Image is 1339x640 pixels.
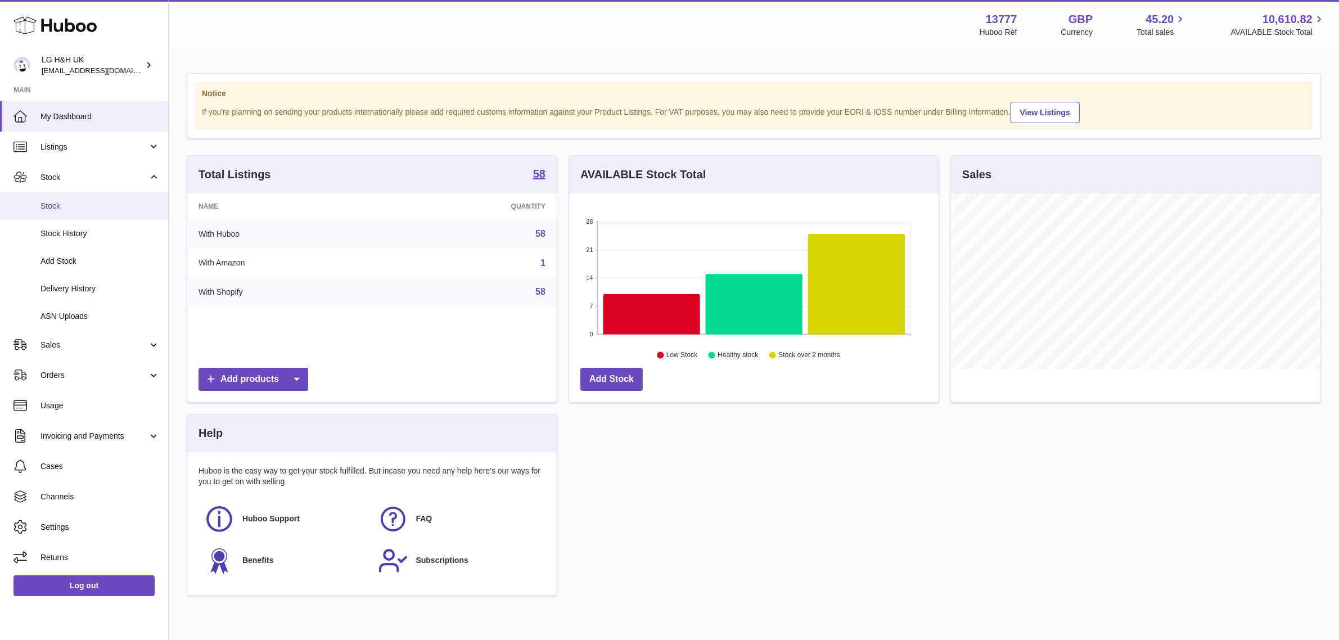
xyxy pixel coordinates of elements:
[42,55,143,76] div: LG H&H UK
[580,368,643,391] a: Add Stock
[40,370,148,381] span: Orders
[199,167,271,182] h3: Total Listings
[187,249,390,278] td: With Amazon
[40,283,160,294] span: Delivery History
[199,368,308,391] a: Add products
[586,218,593,225] text: 28
[40,492,160,502] span: Channels
[40,201,160,211] span: Stock
[242,555,273,566] span: Benefits
[40,111,160,122] span: My Dashboard
[202,88,1306,99] strong: Notice
[535,287,545,296] a: 58
[199,426,223,441] h3: Help
[40,552,160,563] span: Returns
[202,100,1306,123] div: If you're planning on sending your products internationally please add required customs informati...
[962,167,991,182] h3: Sales
[40,256,160,267] span: Add Stock
[535,229,545,238] a: 58
[204,504,367,534] a: Huboo Support
[589,331,593,337] text: 0
[1230,12,1326,38] a: 10,610.82 AVAILABLE Stock Total
[1146,12,1174,27] span: 45.20
[378,546,540,576] a: Subscriptions
[13,57,30,74] img: veechen@lghnh.co.uk
[40,431,148,441] span: Invoicing and Payments
[586,274,593,281] text: 14
[980,27,1017,38] div: Huboo Ref
[580,167,706,182] h3: AVAILABLE Stock Total
[589,303,593,309] text: 7
[40,172,148,183] span: Stock
[1061,27,1093,38] div: Currency
[40,311,160,322] span: ASN Uploads
[204,546,367,576] a: Benefits
[390,193,557,219] th: Quantity
[242,513,300,524] span: Huboo Support
[378,504,540,534] a: FAQ
[540,258,545,268] a: 1
[416,513,432,524] span: FAQ
[778,351,840,359] text: Stock over 2 months
[1137,27,1187,38] span: Total sales
[199,466,545,487] p: Huboo is the easy way to get your stock fulfilled. But incase you need any help here's our ways f...
[1230,27,1326,38] span: AVAILABLE Stock Total
[1011,102,1080,123] a: View Listings
[40,522,160,533] span: Settings
[533,168,545,179] strong: 58
[40,461,160,472] span: Cases
[187,219,390,249] td: With Huboo
[666,351,698,359] text: Low Stock
[586,246,593,253] text: 21
[187,193,390,219] th: Name
[13,575,155,596] a: Log out
[1263,12,1313,27] span: 10,610.82
[718,351,759,359] text: Healthy stock
[40,400,160,411] span: Usage
[40,340,148,350] span: Sales
[40,142,148,152] span: Listings
[986,12,1017,27] strong: 13777
[533,168,545,182] a: 58
[416,555,468,566] span: Subscriptions
[1069,12,1093,27] strong: GBP
[187,277,390,307] td: With Shopify
[42,66,165,75] span: [EMAIL_ADDRESS][DOMAIN_NAME]
[1137,12,1187,38] a: 45.20 Total sales
[40,228,160,239] span: Stock History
